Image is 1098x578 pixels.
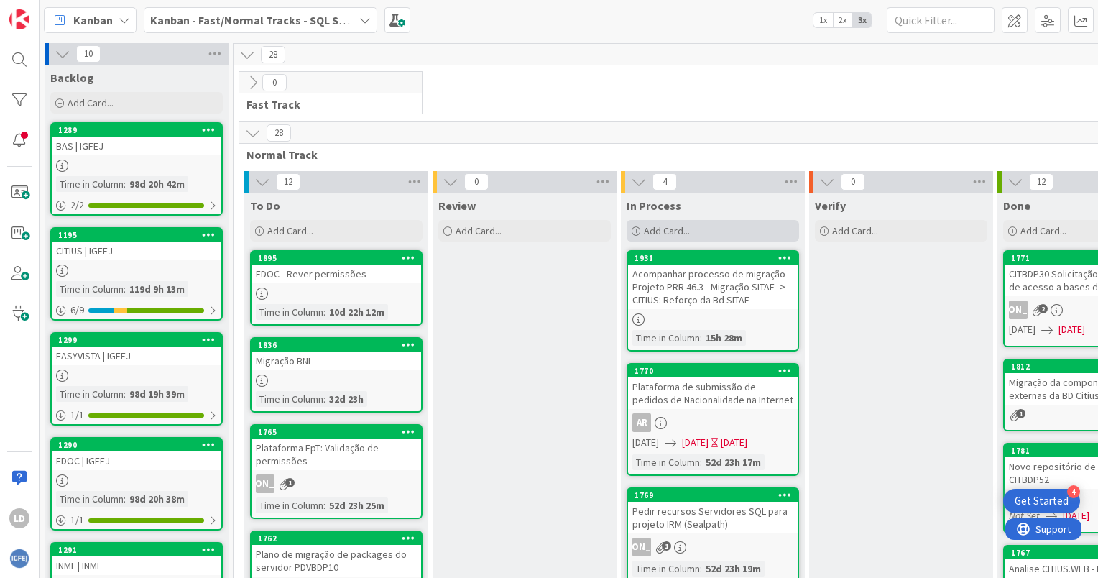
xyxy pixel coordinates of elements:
span: : [323,497,326,513]
span: 1x [813,13,833,27]
div: Get Started [1015,494,1069,508]
div: EDOC | IGFEJ [52,451,221,470]
span: Kanban [73,12,113,29]
div: 1290EDOC | IGFEJ [52,439,221,470]
span: : [124,386,126,402]
a: 1299EASYVISTA | IGFEJTime in Column:98d 19h 39m1/1 [50,332,223,426]
a: 1895EDOC - Rever permissõesTime in Column:10d 22h 12m [250,250,423,326]
div: 1895 [252,252,421,265]
div: 1289 [52,124,221,137]
span: : [700,561,702,577]
div: 1299EASYVISTA | IGFEJ [52,334,221,365]
div: 1/1 [52,511,221,529]
div: 1895EDOC - Rever permissões [252,252,421,283]
div: 1931 [628,252,798,265]
div: [PERSON_NAME] [256,474,274,493]
div: 1836 [252,339,421,352]
div: EDOC - Rever permissões [252,265,421,283]
span: Add Card... [832,224,878,237]
div: 1291 [58,545,221,555]
span: : [124,176,126,192]
span: 0 [262,74,287,91]
div: 6/9 [52,301,221,319]
div: 1195 [58,230,221,240]
div: 10d 22h 12m [326,304,388,320]
span: [DATE] [1058,322,1085,337]
span: 12 [276,173,300,191]
span: [DATE] [1009,322,1035,337]
div: Acompanhar processo de migração Projeto PRR 46.3 - Migração SITAF -> CITIUS: Reforço da Bd SITAF [628,265,798,309]
div: 1836Migração BNI [252,339,421,370]
span: Add Card... [1020,224,1066,237]
div: Time in Column [56,281,124,297]
div: 1895 [258,253,421,263]
span: 1 / 1 [70,513,84,528]
span: 4 [652,173,677,191]
span: 0 [464,173,489,191]
a: 1765Plataforma EpT: Validação de permissões[PERSON_NAME]Time in Column:52d 23h 25m [250,424,423,519]
div: 1765Plataforma EpT: Validação de permissões [252,426,421,470]
a: 1931Acompanhar processo de migração Projeto PRR 46.3 - Migração SITAF -> CITIUS: Reforço da Bd SI... [627,250,799,352]
div: 1770 [635,366,798,376]
span: To Do [250,198,280,213]
div: 1931Acompanhar processo de migração Projeto PRR 46.3 - Migração SITAF -> CITIUS: Reforço da Bd SITAF [628,252,798,309]
div: 1299 [58,335,221,345]
div: 1762 [252,532,421,545]
div: 52d 23h 19m [702,561,765,577]
div: 15h 28m [702,330,746,346]
a: 1195CITIUS | IGFEJTime in Column:119d 9h 13m6/9 [50,227,223,321]
div: INML | INML [52,556,221,575]
div: Time in Column [256,497,323,513]
div: 1769 [635,490,798,500]
div: 1769Pedir recursos Servidores SQL para projeto IRM (Sealpath) [628,489,798,533]
span: Fast Track [246,97,404,111]
div: BAS | IGFEJ [52,137,221,155]
span: 2x [833,13,852,27]
div: [PERSON_NAME] [1009,301,1028,319]
div: Time in Column [256,304,323,320]
a: 1770Plataforma de submissão de pedidos de Nacionalidade na InternetAR[DATE][DATE][DATE]Time in Co... [627,363,799,476]
span: In Process [627,198,681,213]
span: 1 [285,478,295,487]
div: [PERSON_NAME] [252,474,421,493]
div: Time in Column [56,491,124,507]
div: Time in Column [632,330,700,346]
div: 1/1 [52,406,221,424]
span: 10 [76,45,101,63]
div: 1299 [52,334,221,347]
div: 98d 19h 39m [126,386,188,402]
span: : [323,391,326,407]
div: Time in Column [632,561,700,577]
div: 1195 [52,229,221,242]
div: Time in Column [256,391,323,407]
span: Add Card... [456,224,502,237]
div: Pedir recursos Servidores SQL para projeto IRM (Sealpath) [628,502,798,533]
div: 1762 [258,533,421,543]
div: Time in Column [56,176,124,192]
div: 98d 20h 38m [126,491,188,507]
div: 1770 [628,364,798,377]
span: Add Card... [267,224,313,237]
span: : [700,330,702,346]
span: Done [1003,198,1030,213]
div: AR [632,413,651,432]
span: 1 / 1 [70,408,84,423]
div: Time in Column [632,454,700,470]
div: 1291INML | INML [52,543,221,575]
span: 12 [1029,173,1053,191]
span: 0 [841,173,865,191]
span: : [700,454,702,470]
div: Plataforma de submissão de pedidos de Nacionalidade na Internet [628,377,798,409]
span: 1 [662,541,671,551]
div: 32d 23h [326,391,367,407]
span: 28 [267,124,291,142]
span: Support [30,2,65,19]
a: 1836Migração BNITime in Column:32d 23h [250,337,423,413]
img: Visit kanbanzone.com [9,9,29,29]
span: 2 [1038,304,1048,313]
div: [PERSON_NAME] [632,538,651,556]
div: 4 [1067,485,1080,498]
div: [DATE] [721,435,747,450]
div: LD [9,508,29,528]
span: : [124,281,126,297]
